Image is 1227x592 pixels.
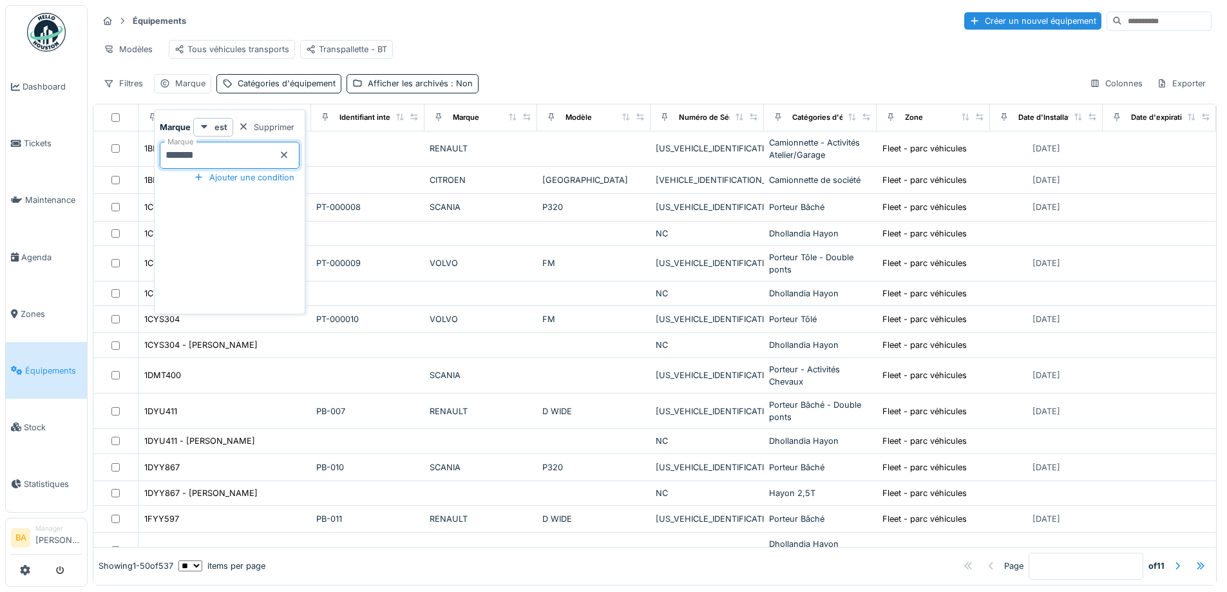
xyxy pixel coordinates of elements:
li: [PERSON_NAME] [35,524,82,551]
div: RENAULT [430,513,533,525]
div: [DATE] [1032,369,1060,381]
div: D WIDE [542,513,645,525]
div: PB-011 [316,513,419,525]
strong: Équipements [128,15,191,27]
div: Fleet - parc véhicules [882,257,967,269]
div: Supprimer [233,119,300,136]
div: Porteur Tôlé [769,313,872,325]
div: P320 [542,201,645,213]
div: NC [656,227,759,240]
div: Porteur Bâché [769,513,872,525]
div: SCANIA [430,201,533,213]
div: Transpallette - BT [306,43,387,55]
div: 1CYB242 - Dhollandia Hayon [144,227,258,240]
div: Dhollandia Hayon [769,435,872,447]
div: CITROEN [430,174,533,186]
div: Marque [453,112,479,123]
div: Fleet - parc véhicules [882,461,967,473]
div: Modèles [98,40,158,59]
span: Dashboard [23,81,82,93]
div: PT-000008 [316,201,419,213]
div: Catégories d'équipement [792,112,882,123]
div: Fleet - parc véhicules [882,435,967,447]
div: Fleet - parc véhicules [882,201,967,213]
strong: Marque [160,121,191,133]
div: Porteur - Activités Chevaux [769,363,872,388]
li: BA [11,528,30,548]
strong: of 11 [1148,560,1165,572]
div: Showing 1 - 50 of 537 [99,560,173,572]
div: Marque [175,77,205,90]
div: RENAULT [430,405,533,417]
div: [VEHICLE_IDENTIFICATION_NUMBER] [656,174,759,186]
label: Marque [165,137,196,148]
div: Fleet - parc véhicules [882,544,967,557]
div: Exporter [1151,74,1212,93]
div: Créer un nouvel équipement [964,12,1101,30]
div: PB-007 [316,405,419,417]
div: Fleet - parc véhicules [882,287,967,300]
div: [DATE] [1032,174,1060,186]
div: Filtres [98,74,149,93]
div: [DATE] [1032,461,1060,473]
div: Colonnes [1084,74,1148,93]
span: Zones [21,308,82,320]
div: Fleet - parc véhicules [882,174,967,186]
div: Hayon 2,5T [769,487,872,499]
div: Dhollandia Hayon [769,339,872,351]
div: [US_VEHICLE_IDENTIFICATION_NUMBER] [656,201,759,213]
div: items per page [178,560,265,572]
div: 1BBY233 [144,142,179,155]
div: Date d'Installation [1018,112,1081,123]
div: FM [542,313,645,325]
div: 1CYS304 [144,313,180,325]
div: Tous véhicules transports [175,43,289,55]
div: NC [656,487,759,499]
div: Dhollandia Hayon [769,287,872,300]
div: Porteur Bâché [769,461,872,473]
div: [US_VEHICLE_IDENTIFICATION_NUMBER] [656,461,759,473]
div: VOLVO [430,257,533,269]
div: Fleet - parc véhicules [882,405,967,417]
div: Manager [35,524,82,533]
div: Fleet - parc véhicules [882,227,967,240]
div: [US_VEHICLE_IDENTIFICATION_NUMBER] [656,313,759,325]
div: Camionnette de société [769,174,872,186]
div: Dhollandia Hayon rabatable [769,538,872,562]
div: Porteur Bâché [769,201,872,213]
span: : Non [448,79,473,88]
div: DHLM 30 [542,544,645,557]
div: Porteur Bâché - Double ponts [769,399,872,423]
div: PB-010 [316,461,419,473]
span: Agenda [21,251,82,263]
div: Afficher les archivés [368,77,473,90]
div: 1DYU411 [144,405,177,417]
div: Porteur Tôle - Double ponts [769,251,872,276]
div: Dhollandia Hayon [769,227,872,240]
div: [US_VEHICLE_IDENTIFICATION_NUMBER] [656,405,759,417]
div: Zone [905,112,923,123]
div: PT-000010 [316,313,419,325]
div: RENAULT [430,142,533,155]
div: [GEOGRAPHIC_DATA] [542,174,645,186]
div: 1CYK416 [144,257,178,269]
div: SCANIA [430,461,533,473]
div: 22021994P [656,544,759,557]
div: PT-000009 [316,257,419,269]
div: Date d'expiration [1131,112,1191,123]
div: 1DYU411 - [PERSON_NAME] [144,435,255,447]
div: NC [656,339,759,351]
div: [US_VEHICLE_IDENTIFICATION_NUMBER] [656,513,759,525]
div: [US_VEHICLE_IDENTIFICATION_NUMBER] [656,257,759,269]
div: 1DMT400 [144,369,181,381]
div: VOLVO [430,313,533,325]
div: P320 [542,461,645,473]
div: [DATE] [1032,257,1060,269]
span: Tickets [24,137,82,149]
div: [US_VEHICLE_IDENTIFICATION_NUMBER] [656,369,759,381]
div: 1CYS304 - [PERSON_NAME] [144,339,258,351]
div: [DATE] [1032,313,1060,325]
div: [US_VEHICLE_IDENTIFICATION_NUMBER] [656,142,759,155]
div: 1CYB242 [144,201,180,213]
div: Fleet - parc véhicules [882,487,967,499]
